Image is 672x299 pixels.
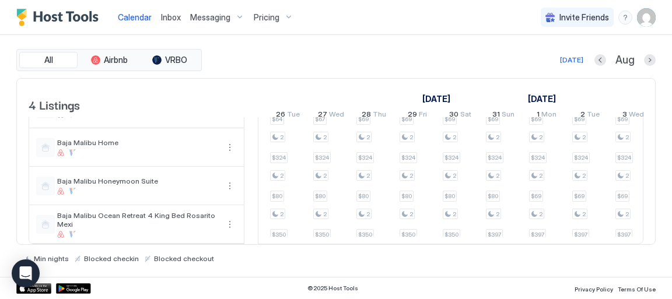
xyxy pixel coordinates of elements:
[453,210,456,218] span: 2
[449,110,459,122] span: 30
[577,107,603,124] a: September 2, 2025
[582,210,586,218] span: 2
[492,110,500,122] span: 31
[223,140,237,154] div: menu
[165,55,187,65] span: VRBO
[57,211,218,228] span: Baja Malibu Ocean Retreat 4 King Bed Rosarito Mexi
[329,110,344,122] span: Wed
[161,11,181,23] a: Inbox
[617,115,628,123] span: $69
[16,49,202,71] div: tab-group
[615,54,635,67] span: Aug
[488,192,498,200] span: $80
[558,53,585,67] button: [DATE]
[446,107,474,124] a: August 30, 2025
[419,90,453,107] a: August 1, 2025
[496,210,499,218] span: 2
[315,192,325,200] span: $80
[587,110,600,122] span: Tue
[323,133,327,141] span: 2
[405,107,430,124] a: August 29, 2025
[84,254,139,263] span: Blocked checkin
[223,217,237,231] button: More options
[488,154,502,161] span: $324
[141,52,199,68] button: VRBO
[531,231,544,238] span: $397
[575,286,613,293] span: Privacy Policy
[358,115,369,123] span: $69
[161,12,181,22] span: Inbox
[366,172,370,180] span: 2
[488,115,498,123] span: $69
[574,231,587,238] span: $397
[580,110,585,122] span: 2
[272,115,282,123] span: $64
[16,9,104,26] a: Host Tools Logo
[574,192,584,200] span: $69
[16,283,51,294] a: App Store
[358,192,369,200] span: $80
[57,138,218,147] span: Baja Malibu Home
[287,110,300,122] span: Tue
[19,52,78,68] button: All
[104,55,128,65] span: Airbnb
[574,115,584,123] span: $69
[315,231,329,238] span: $350
[574,154,588,161] span: $324
[460,110,471,122] span: Sat
[444,154,459,161] span: $324
[401,115,412,123] span: $69
[223,140,237,154] button: More options
[409,133,413,141] span: 2
[534,107,559,124] a: September 1, 2025
[444,115,455,123] span: $69
[401,192,412,200] span: $80
[644,54,656,66] button: Next month
[80,52,138,68] button: Airbnb
[444,231,459,238] span: $350
[622,110,627,122] span: 3
[56,283,91,294] div: Google Play Store
[502,110,514,122] span: Sun
[488,231,501,238] span: $397
[272,192,282,200] span: $80
[453,133,456,141] span: 2
[541,110,556,122] span: Mon
[409,210,413,218] span: 2
[617,231,631,238] span: $397
[118,12,152,22] span: Calendar
[57,177,218,185] span: Baja Malibu Honeymoon Suite
[618,282,656,294] a: Terms Of Use
[531,154,545,161] span: $324
[575,282,613,294] a: Privacy Policy
[358,154,372,161] span: $324
[582,172,586,180] span: 2
[560,55,583,65] div: [DATE]
[625,133,629,141] span: 2
[323,172,327,180] span: 2
[453,172,456,180] span: 2
[401,154,415,161] span: $324
[358,231,372,238] span: $350
[223,217,237,231] div: menu
[539,210,542,218] span: 2
[307,284,358,292] span: © 2025 Host Tools
[44,55,53,65] span: All
[444,192,455,200] span: $80
[408,110,417,122] span: 29
[559,12,609,23] span: Invite Friends
[280,133,283,141] span: 2
[366,210,370,218] span: 2
[190,12,230,23] span: Messaging
[315,154,329,161] span: $324
[280,210,283,218] span: 2
[34,254,69,263] span: Min nights
[537,110,540,122] span: 1
[617,154,631,161] span: $324
[419,110,427,122] span: Fri
[539,133,542,141] span: 2
[223,179,237,193] div: menu
[362,110,371,122] span: 28
[401,231,415,238] span: $350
